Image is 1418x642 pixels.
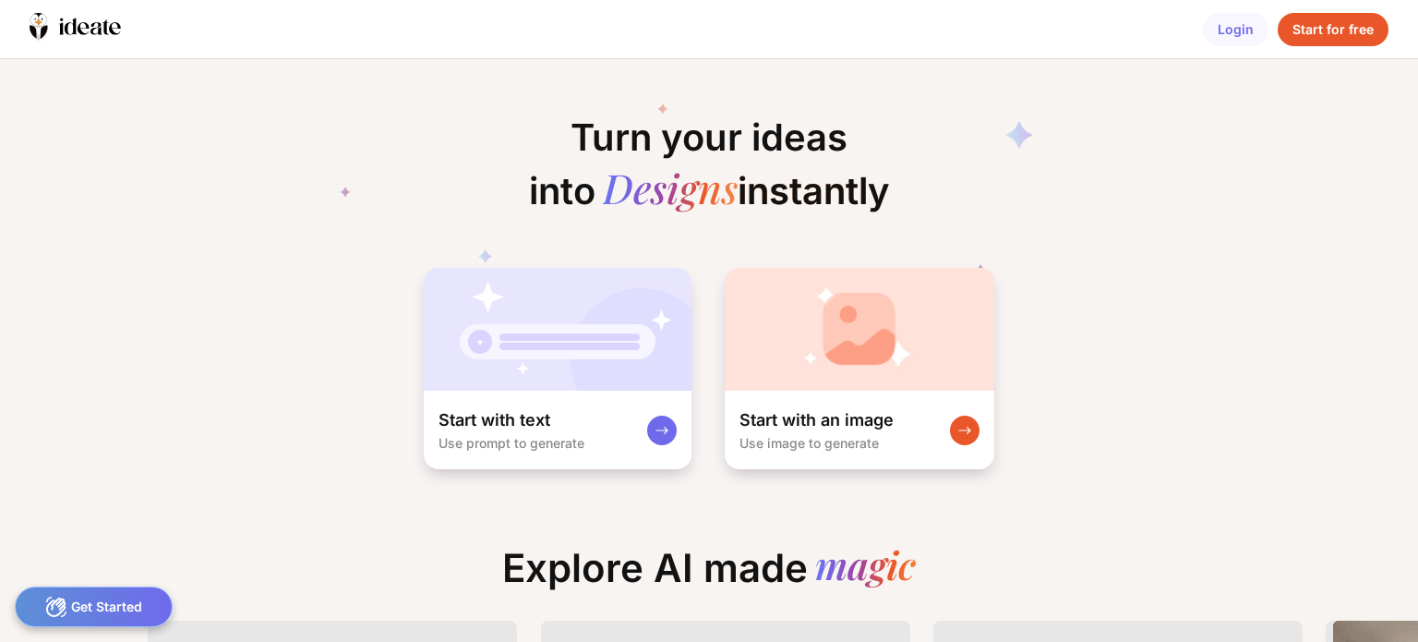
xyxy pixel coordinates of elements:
[739,409,894,431] div: Start with an image
[439,409,550,431] div: Start with text
[15,587,173,627] div: Get Started
[725,268,994,391] img: startWithImageCardBg.jpg
[424,268,691,391] img: startWithTextCardBg.jpg
[1203,13,1268,46] div: Login
[439,435,584,451] div: Use prompt to generate
[487,545,931,606] div: Explore AI made
[739,435,879,451] div: Use image to generate
[1278,13,1388,46] div: Start for free
[815,545,916,591] div: magic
